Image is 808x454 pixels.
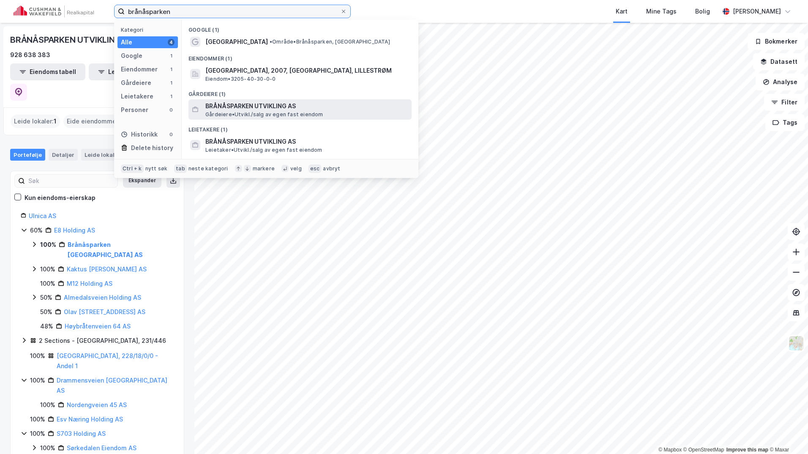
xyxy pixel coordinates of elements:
div: Gårdeiere [121,78,151,88]
div: Gårdeiere (1) [182,84,418,99]
a: Olav [STREET_ADDRESS] AS [64,308,145,315]
div: Kontrollprogram for chat [766,413,808,454]
div: 1 [168,52,175,59]
div: Alle [121,37,132,47]
div: 100% [30,429,45,439]
div: 1 [168,93,175,100]
div: [PERSON_NAME] [733,6,781,16]
button: Analyse [756,74,805,90]
span: Leietaker • Utvikl./salg av egen fast eiendom [205,147,322,153]
div: esc [308,164,322,173]
img: cushman-wakefield-realkapital-logo.202ea83816669bd177139c58696a8fa1.svg [14,5,94,17]
div: tab [174,164,187,173]
a: Mapbox [658,447,682,453]
div: 100% [30,414,45,424]
span: Gårdeiere • Utvikl./salg av egen fast eiendom [205,111,323,118]
div: 1 [168,66,175,73]
div: Ctrl + k [121,164,144,173]
div: 48% [40,321,53,331]
div: 2 Sections - [GEOGRAPHIC_DATA], 231/446 [39,336,166,346]
div: Bolig [695,6,710,16]
span: [GEOGRAPHIC_DATA] [205,37,268,47]
div: Leietakere (1) [182,120,418,135]
div: 100% [30,375,45,386]
a: Brånåsparken [GEOGRAPHIC_DATA] AS [68,241,143,258]
a: Almedalsveien Holding AS [64,294,141,301]
a: E8 Holding AS [54,227,95,234]
div: Kun eiendoms-eierskap [25,193,96,203]
span: Eiendom • 3205-40-30-0-0 [205,76,276,82]
div: Portefølje [10,149,45,161]
button: Tags [765,114,805,131]
a: Kaktus [PERSON_NAME] AS [67,265,147,273]
div: Personer [121,105,148,115]
a: [GEOGRAPHIC_DATA], 228/18/0/0 - Andel 1 [57,352,158,369]
span: BRÅNÅSPARKEN UTVIKLING AS [205,137,408,147]
div: Leide lokaler [81,149,134,161]
a: Nordengveien 45 AS [67,401,127,408]
button: Filter [764,94,805,111]
div: avbryt [323,165,340,172]
button: Ekspander [123,174,161,188]
div: markere [253,165,275,172]
div: 4 [168,39,175,46]
a: M12 Holding AS [67,280,112,287]
a: Sørkedalen Eiendom AS [67,444,136,451]
a: Drammensveien [GEOGRAPHIC_DATA] AS [57,377,167,394]
button: Datasett [753,53,805,70]
div: Leietakere [121,91,153,101]
div: 50% [40,307,52,317]
div: Mine Tags [646,6,677,16]
a: Esv Næring Holding AS [57,416,123,423]
div: 100% [40,264,55,274]
div: BRÅNÅSPARKEN UTVIKLING AS [10,33,136,46]
div: 50% [40,293,52,303]
div: 100% [30,351,45,361]
div: 100% [40,400,55,410]
div: Google (1) [182,20,418,35]
div: 100% [40,240,56,250]
div: 100% [40,279,55,289]
button: Bokmerker [748,33,805,50]
input: Søk [25,175,117,187]
div: Historikk [121,129,158,139]
div: Eiendommer (1) [182,49,418,64]
button: Eiendomstabell [10,63,85,80]
div: 1 [168,79,175,86]
div: 0 [168,131,175,138]
a: S703 Holding AS [57,430,106,437]
div: 0 [168,107,175,113]
button: Leietakertabell [89,63,164,80]
div: nytt søk [145,165,168,172]
div: Leide lokaler : [11,115,60,128]
span: BRÅNÅSPARKEN UTVIKLING AS [205,101,408,111]
div: Eiendommer [121,64,158,74]
img: Z [788,335,804,351]
span: • [270,38,272,45]
div: neste kategori [188,165,228,172]
a: Improve this map [726,447,768,453]
a: OpenStreetMap [683,447,724,453]
span: 1 [54,116,57,126]
span: Område • Brånåsparken, [GEOGRAPHIC_DATA] [270,38,390,45]
div: 100% [40,443,55,453]
div: 928 638 383 [10,50,50,60]
div: Kart [616,6,628,16]
a: Høybråtenveien 64 AS [65,323,131,330]
div: velg [290,165,302,172]
div: Eide eiendommer : [63,115,126,128]
span: [GEOGRAPHIC_DATA], 2007, [GEOGRAPHIC_DATA], LILLESTRØM [205,66,408,76]
div: Delete history [131,143,173,153]
div: Kategori [121,27,178,33]
div: Google [121,51,142,61]
div: Detaljer [49,149,78,161]
input: Søk på adresse, matrikkel, gårdeiere, leietakere eller personer [125,5,340,18]
iframe: Chat Widget [766,413,808,454]
div: 60% [30,225,43,235]
a: Ulnica AS [29,212,56,219]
